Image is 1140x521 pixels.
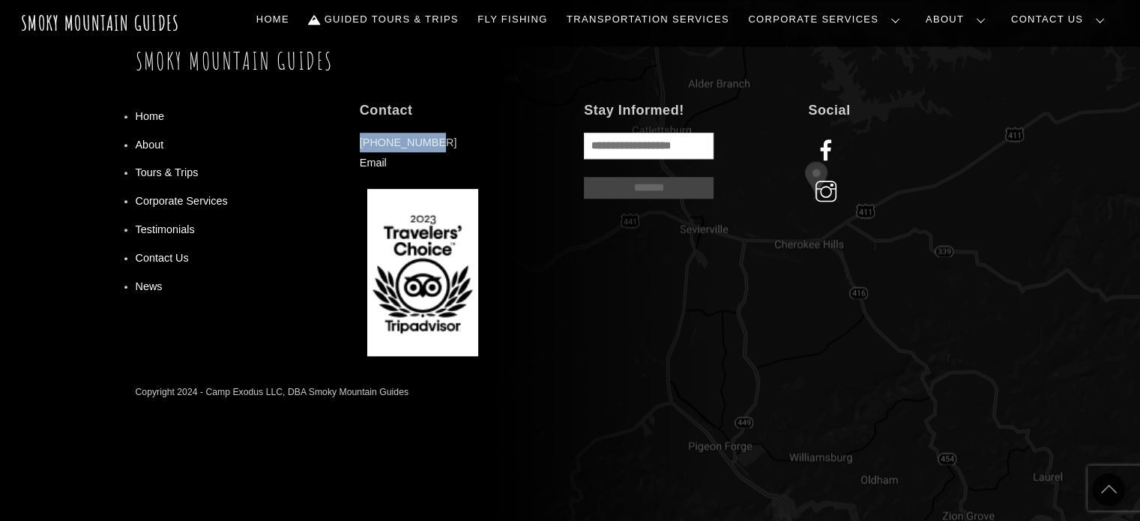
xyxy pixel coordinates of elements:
[136,110,164,122] a: Home
[920,4,998,35] a: About
[136,139,164,151] a: About
[808,102,1004,119] h4: Social
[808,185,849,197] a: instagram
[808,144,849,156] a: facebook
[136,280,163,292] a: News
[742,4,912,35] a: Corporate Services
[360,102,556,119] h4: Contact
[136,384,409,400] div: Copyright 2024 - Camp Exodus LLC, DBA Smoky Mountain Guides
[360,157,387,169] a: Email
[136,46,334,76] a: Smoky Mountain Guides
[250,4,295,35] a: Home
[303,4,465,35] a: Guided Tours & Trips
[1005,4,1117,35] a: Contact Us
[561,4,735,35] a: Transportation Services
[360,133,556,172] p: [PHONE_NUMBER]
[584,102,780,119] h4: Stay Informed!
[136,166,199,178] a: Tours & Trips
[21,10,180,35] a: Smoky Mountain Guides
[136,195,228,207] a: Corporate Services
[136,252,189,264] a: Contact Us
[136,223,195,235] a: Testimonials
[471,4,553,35] a: Fly Fishing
